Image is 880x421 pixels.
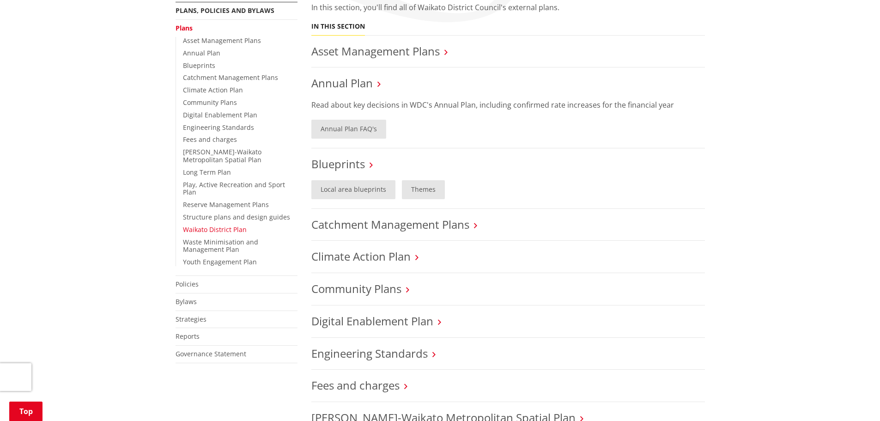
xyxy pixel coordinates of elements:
a: Asset Management Plans [311,43,440,59]
a: Governance Statement [176,349,246,358]
a: Annual Plan [183,49,220,57]
a: Climate Action Plan [311,249,411,264]
a: Catchment Management Plans [311,217,469,232]
a: Strategies [176,315,206,323]
a: Plans, policies and bylaws [176,6,274,15]
a: Climate Action Plan [183,85,243,94]
a: Fees and charges [183,135,237,144]
a: Themes [402,180,445,199]
h5: In this section [311,23,365,31]
a: [PERSON_NAME]-Waikato Metropolitan Spatial Plan [183,147,261,164]
a: Policies [176,280,199,288]
a: Long Term Plan [183,168,231,177]
a: Youth Engagement Plan [183,257,257,266]
a: Local area blueprints [311,180,395,199]
a: Asset Management Plans [183,36,261,45]
a: Annual Plan FAQ's [311,120,386,139]
a: Reports [176,332,200,341]
a: Plans [176,24,193,32]
a: Blueprints [183,61,215,70]
a: Annual Plan [311,75,373,91]
a: Waste Minimisation and Management Plan [183,238,258,254]
a: Blueprints [311,156,365,171]
a: Waikato District Plan [183,225,247,234]
a: Top [9,402,42,421]
a: Fees and charges [311,378,400,393]
a: Catchment Management Plans [183,73,278,82]
a: Engineering Standards [311,346,428,361]
a: Digital Enablement Plan [183,110,257,119]
p: Read about key decisions in WDC's Annual Plan, including confirmed rate increases for the financi... [311,99,705,110]
a: Play, Active Recreation and Sport Plan [183,180,285,197]
a: Structure plans and design guides [183,213,290,221]
a: Digital Enablement Plan [311,313,433,329]
a: Bylaws [176,297,197,306]
a: Reserve Management Plans [183,200,269,209]
a: Engineering Standards [183,123,254,132]
p: In this section, you'll find all of Waikato District Council's external plans. [311,2,705,13]
a: Community Plans [183,98,237,107]
iframe: Messenger Launcher [838,382,871,415]
a: Community Plans [311,281,401,296]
